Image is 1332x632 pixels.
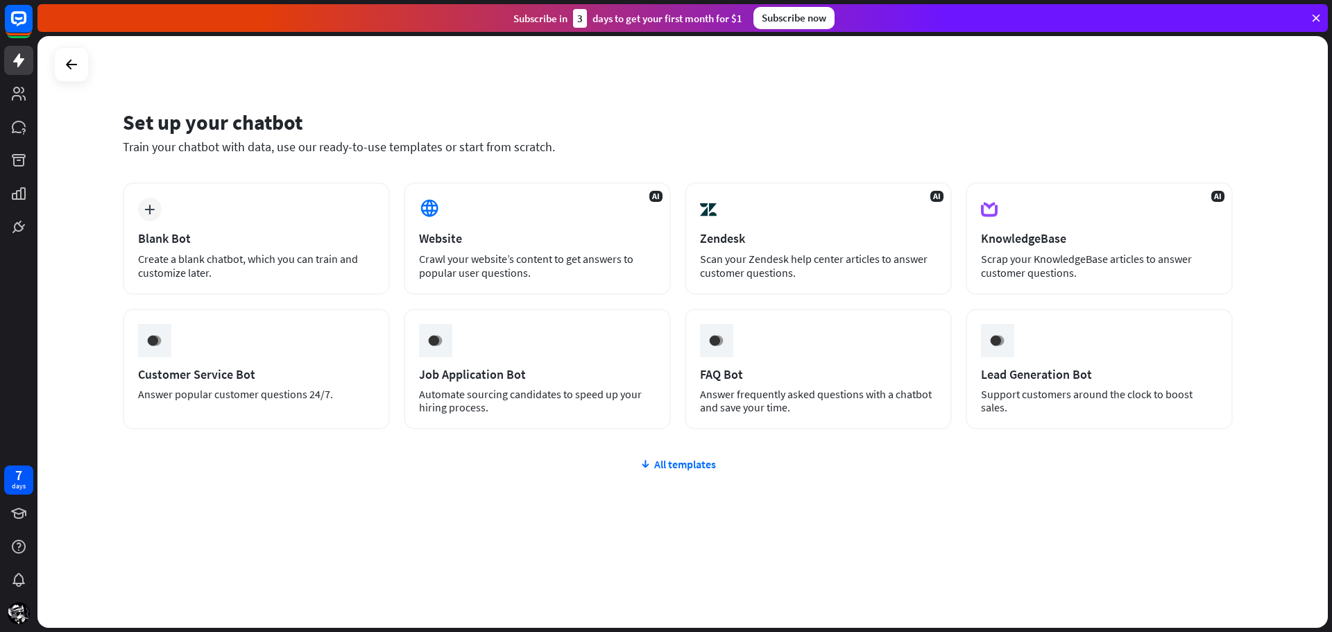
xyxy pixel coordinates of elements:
[4,466,33,495] a: 7 days
[419,366,656,382] div: Job Application Bot
[703,327,729,354] img: ceee058c6cabd4f577f8.gif
[12,481,26,491] div: days
[422,327,448,354] img: ceee058c6cabd4f577f8.gif
[144,205,155,214] i: plus
[981,388,1218,414] div: Support customers around the clock to boost sales.
[753,7,835,29] div: Subscribe now
[15,469,22,481] div: 7
[138,230,375,246] div: Blank Bot
[513,9,742,28] div: Subscribe in days to get your first month for $1
[419,252,656,280] div: Crawl your website’s content to get answers to popular user questions.
[981,230,1218,246] div: KnowledgeBase
[123,109,1233,135] div: Set up your chatbot
[1211,191,1224,202] span: AI
[649,191,663,202] span: AI
[141,327,167,354] img: ceee058c6cabd4f577f8.gif
[984,327,1010,354] img: ceee058c6cabd4f577f8.gif
[700,388,937,414] div: Answer frequently asked questions with a chatbot and save your time.
[981,252,1218,280] div: Scrap your KnowledgeBase articles to answer customer questions.
[981,366,1218,382] div: Lead Generation Bot
[419,388,656,414] div: Automate sourcing candidates to speed up your hiring process.
[138,366,375,382] div: Customer Service Bot
[123,457,1233,471] div: All templates
[700,252,937,280] div: Scan your Zendesk help center articles to answer customer questions.
[123,139,1233,155] div: Train your chatbot with data, use our ready-to-use templates or start from scratch.
[138,388,375,401] div: Answer popular customer questions 24/7.
[138,252,375,280] div: Create a blank chatbot, which you can train and customize later.
[419,230,656,246] div: Website
[573,9,587,28] div: 3
[700,230,937,246] div: Zendesk
[700,366,937,382] div: FAQ Bot
[930,191,943,202] span: AI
